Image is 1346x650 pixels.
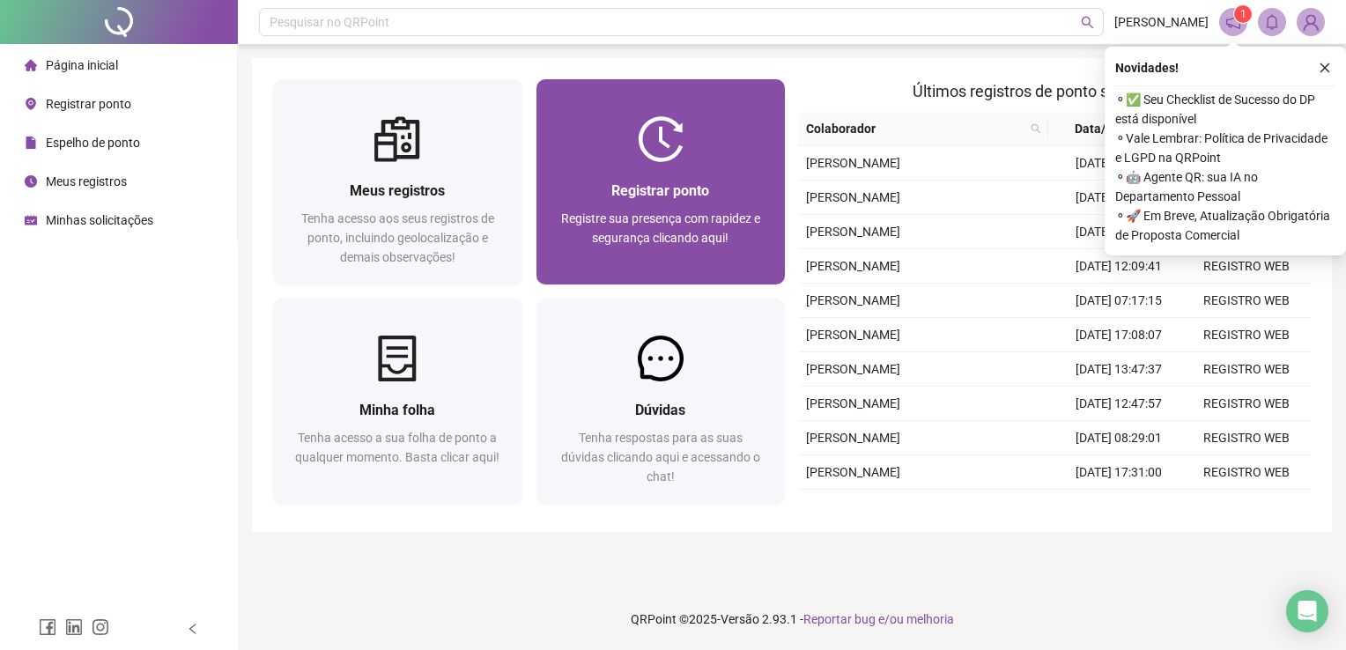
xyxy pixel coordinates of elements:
span: Reportar bug e/ou melhoria [803,612,954,626]
td: [DATE] 07:17:15 [1055,284,1183,318]
span: [PERSON_NAME] [1114,12,1209,32]
span: Espelho de ponto [46,136,140,150]
span: Tenha acesso a sua folha de ponto a qualquer momento. Basta clicar aqui! [295,431,499,464]
span: [PERSON_NAME] [806,465,900,479]
span: ⚬ 🤖 Agente QR: sua IA no Departamento Pessoal [1115,167,1335,206]
td: [DATE] 12:09:41 [1055,249,1183,284]
span: search [1081,16,1094,29]
span: Página inicial [46,58,118,72]
td: [DATE] 13:47:37 [1055,352,1183,387]
span: [PERSON_NAME] [806,225,900,239]
span: Registre sua presença com rapidez e segurança clicando aqui! [561,211,760,245]
td: REGISTRO WEB [1183,455,1311,490]
span: Colaborador [806,119,1024,138]
span: environment [25,98,37,110]
span: Tenha acesso aos seus registros de ponto, incluindo geolocalização e demais observações! [301,211,494,264]
span: Data/Hora [1055,119,1151,138]
span: [PERSON_NAME] [806,190,900,204]
span: Últimos registros de ponto sincronizados [913,82,1197,100]
span: Registrar ponto [611,182,709,199]
td: REGISTRO WEB [1183,249,1311,284]
span: facebook [39,618,56,636]
span: schedule [25,214,37,226]
td: REGISTRO WEB [1183,352,1311,387]
td: [DATE] 08:30:32 [1055,146,1183,181]
td: REGISTRO WEB [1183,421,1311,455]
span: search [1031,123,1041,134]
span: [PERSON_NAME] [806,431,900,445]
td: [DATE] 12:47:57 [1055,387,1183,421]
span: notification [1225,14,1241,30]
a: DúvidasTenha respostas para as suas dúvidas clicando aqui e acessando o chat! [536,299,786,504]
span: ⚬ Vale Lembrar: Política de Privacidade e LGPD na QRPoint [1115,129,1335,167]
span: [PERSON_NAME] [806,362,900,376]
span: [PERSON_NAME] [806,293,900,307]
div: Open Intercom Messenger [1286,590,1328,632]
span: search [1027,115,1045,142]
span: ⚬ ✅ Seu Checklist de Sucesso do DP está disponível [1115,90,1335,129]
span: [PERSON_NAME] [806,259,900,273]
td: [DATE] 12:50:09 [1055,215,1183,249]
td: [DATE] 17:08:07 [1055,318,1183,352]
td: [DATE] 17:31:00 [1055,455,1183,490]
td: [DATE] 17:04:13 [1055,181,1183,215]
span: [PERSON_NAME] [806,156,900,170]
span: Minhas solicitações [46,213,153,227]
span: Minha folha [359,402,435,418]
td: REGISTRO WEB [1183,318,1311,352]
span: ⚬ 🚀 Em Breve, Atualização Obrigatória de Proposta Comercial [1115,206,1335,245]
span: Meus registros [350,182,445,199]
th: Data/Hora [1048,112,1172,146]
span: close [1319,62,1331,74]
img: 84080 [1298,9,1324,35]
span: linkedin [65,618,83,636]
span: left [187,623,199,635]
footer: QRPoint © 2025 - 2.93.1 - [238,588,1346,650]
td: REGISTRO WEB [1183,490,1311,524]
span: 1 [1240,8,1246,20]
span: Meus registros [46,174,127,188]
span: file [25,137,37,149]
sup: 1 [1234,5,1252,23]
td: REGISTRO WEB [1183,284,1311,318]
a: Registrar pontoRegistre sua presença com rapidez e segurança clicando aqui! [536,79,786,284]
a: Meus registrosTenha acesso aos seus registros de ponto, incluindo geolocalização e demais observa... [273,79,522,284]
td: [DATE] 13:08:36 [1055,490,1183,524]
span: home [25,59,37,71]
span: [PERSON_NAME] [806,328,900,342]
a: Minha folhaTenha acesso a sua folha de ponto a qualquer momento. Basta clicar aqui! [273,299,522,504]
span: Tenha respostas para as suas dúvidas clicando aqui e acessando o chat! [561,431,760,484]
td: [DATE] 08:29:01 [1055,421,1183,455]
span: bell [1264,14,1280,30]
span: clock-circle [25,175,37,188]
span: [PERSON_NAME] [806,396,900,410]
span: instagram [92,618,109,636]
span: Registrar ponto [46,97,131,111]
td: REGISTRO WEB [1183,387,1311,421]
span: Dúvidas [635,402,685,418]
span: Novidades ! [1115,58,1179,78]
span: Versão [721,612,759,626]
